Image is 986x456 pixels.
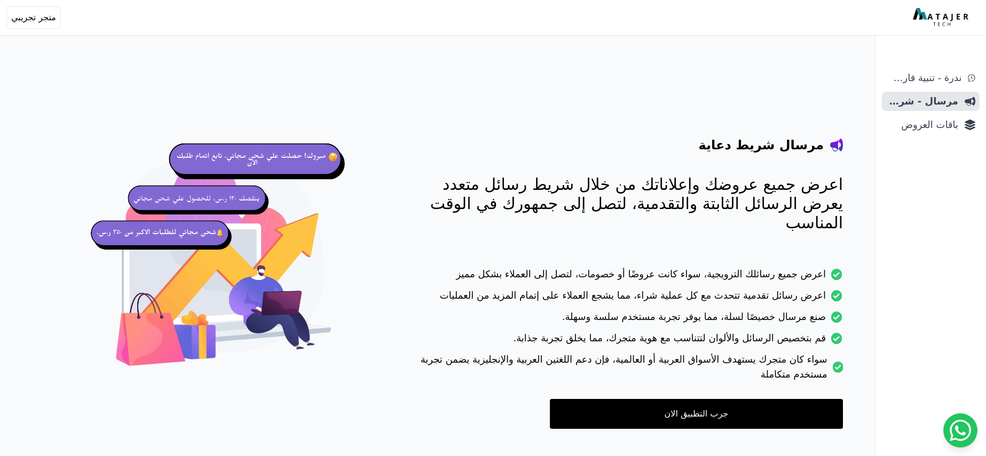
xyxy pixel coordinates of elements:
a: جرب التطبيق الان [550,399,843,429]
span: متجر تجريبي [11,11,56,24]
li: اعرض رسائل تقدمية تتحدث مع كل عملية شراء، مما يشجع العملاء على إتمام المزيد من العمليات [403,288,843,309]
img: hero [87,128,360,401]
li: صنع مرسال خصيصًا لسلة، مما يوفر تجربة مستخدم سلسة وسهلة. [403,309,843,331]
li: سواء كان متجرك يستهدف الأسواق العربية أو العالمية، فإن دعم اللغتين العربية والإنجليزية يضمن تجربة... [403,352,843,388]
h4: مرسال شريط دعاية [699,137,824,154]
img: MatajerTech Logo [913,8,971,27]
span: ندرة - تنبية قارب علي النفاذ [886,70,961,85]
span: باقات العروض [886,117,958,132]
p: اعرض جميع عروضك وإعلاناتك من خلال شريط رسائل متعدد يعرض الرسائل الثابتة والتقدمية، لتصل إلى جمهور... [403,175,843,233]
span: مرسال - شريط دعاية [886,94,958,109]
li: قم بتخصيص الرسائل والألوان لتتناسب مع هوية متجرك، مما يخلق تجربة جذابة. [403,331,843,352]
li: اعرض جميع رسائلك الترويجية، سواء كانت عروضًا أو خصومات، لتصل إلى العملاء بشكل مميز [403,267,843,288]
button: متجر تجريبي [6,6,61,29]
